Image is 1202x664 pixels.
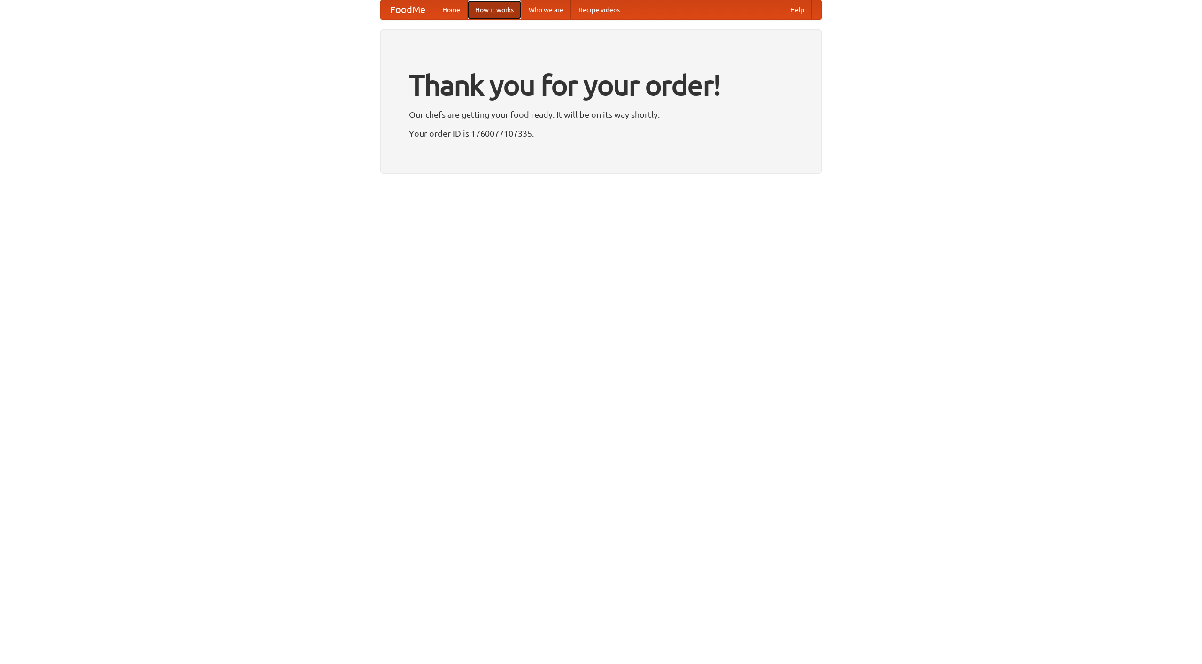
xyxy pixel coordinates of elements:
[381,0,435,19] a: FoodMe
[521,0,571,19] a: Who we are
[409,62,793,107] h1: Thank you for your order!
[409,107,793,122] p: Our chefs are getting your food ready. It will be on its way shortly.
[783,0,812,19] a: Help
[468,0,521,19] a: How it works
[571,0,627,19] a: Recipe videos
[409,126,793,140] p: Your order ID is 1760077107335.
[435,0,468,19] a: Home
